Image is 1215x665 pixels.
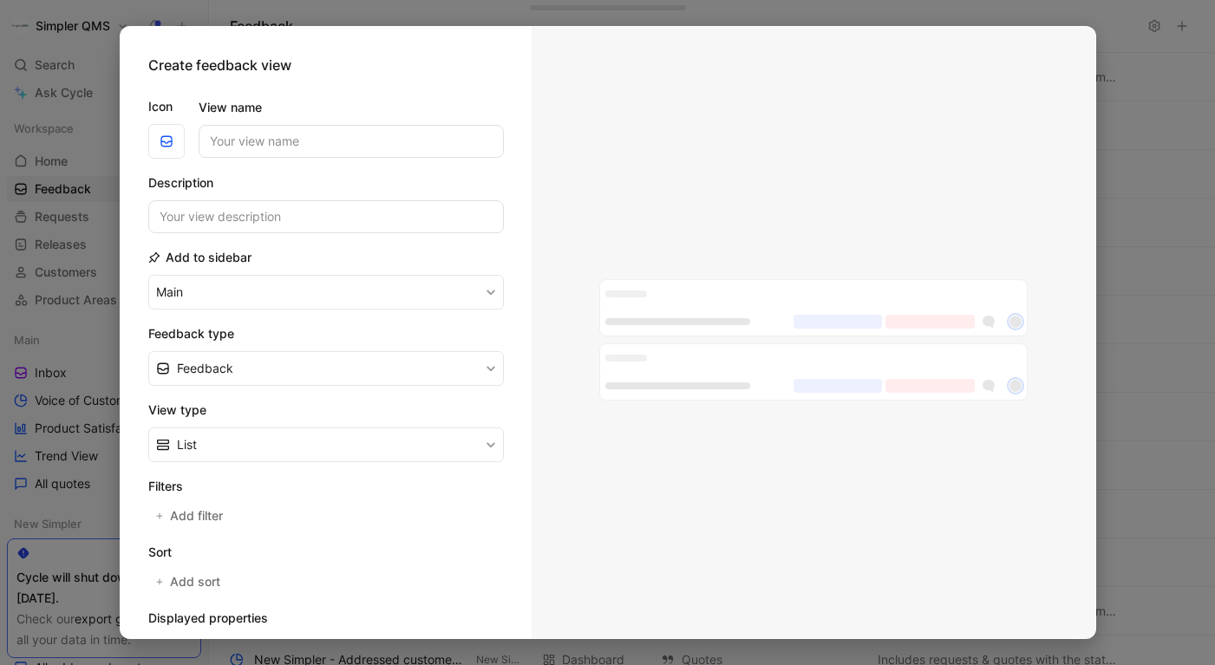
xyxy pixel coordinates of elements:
[148,608,504,629] h2: Displayed properties
[170,571,222,592] span: Add sort
[199,97,504,118] label: View name
[148,542,504,563] h2: Sort
[148,200,504,233] input: Your view description
[148,351,504,386] button: Feedback
[148,173,504,193] h2: Description
[148,275,504,310] button: Main
[148,323,504,344] h2: Feedback type
[148,427,504,462] button: List
[148,400,504,421] h2: View type
[148,55,291,75] h2: Create feedback view
[148,636,270,660] button: Hide properties
[148,476,504,497] h2: Filters
[148,570,231,594] button: Add sort
[170,505,225,526] span: Add filter
[148,247,251,268] h2: Add to sidebar
[177,358,233,379] span: Feedback
[173,637,262,658] div: Hide properties
[148,504,233,528] button: Add filter
[199,125,504,158] input: Your view name
[148,96,185,117] label: Icon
